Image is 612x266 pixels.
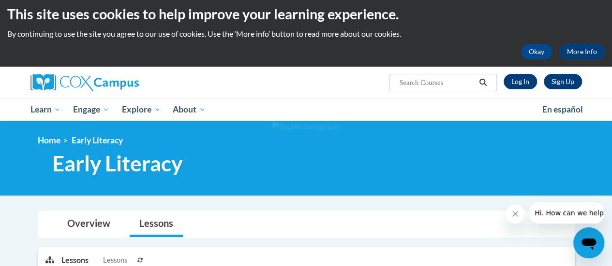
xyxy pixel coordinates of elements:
span: Hi. How can we help? [6,7,78,14]
span: En español [542,104,583,114]
h2: This site uses cookies to help improve your learning experience. [7,4,605,24]
a: Log In [504,74,537,89]
span: Learn [30,104,60,115]
button: Okay [521,44,552,59]
button: Search [476,77,490,88]
p: Lessons [61,255,89,266]
a: Engage [67,98,116,121]
a: Home [38,135,60,145]
span: About [173,104,206,115]
iframe: Close message [506,204,525,224]
p: By continuing to use the site you agree to our use of cookies. Use the ‘More info’ button to read... [7,28,605,39]
iframe: Button to launch messaging window [573,227,604,258]
input: Search Courses [398,77,476,88]
span: Explore [122,104,161,115]
a: Overview [58,211,120,237]
span: Lessons [103,255,127,266]
a: Explore [116,98,167,121]
a: More Info [559,44,605,59]
img: Section background [272,122,341,132]
iframe: Message from company [529,202,604,224]
span: Early Literacy [72,135,123,145]
a: Lessons [130,211,183,237]
span: Early Literacy [52,151,182,176]
a: En español [536,99,589,120]
div: Main menu [23,98,589,121]
img: Cox Campus [30,74,139,91]
a: Cox Campus [30,74,205,91]
a: Learn [24,98,67,121]
span: Engage [73,104,109,115]
a: About [166,98,212,121]
a: Register [544,74,582,89]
